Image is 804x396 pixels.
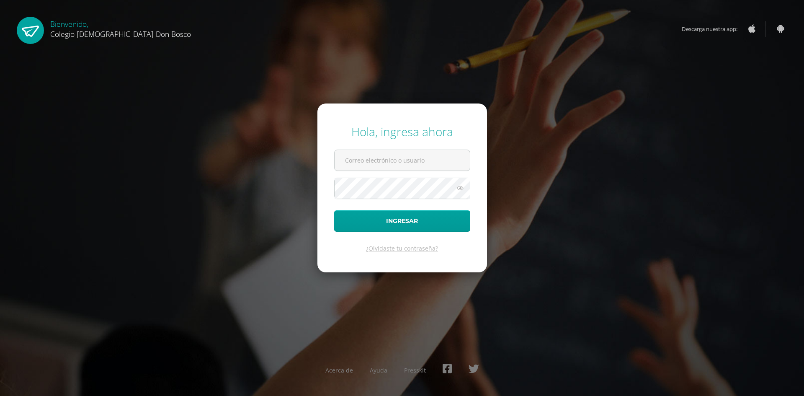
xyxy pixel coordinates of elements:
[366,244,438,252] a: ¿Olvidaste tu contraseña?
[370,366,387,374] a: Ayuda
[335,150,470,171] input: Correo electrónico o usuario
[334,210,470,232] button: Ingresar
[50,29,191,39] span: Colegio [DEMOGRAPHIC_DATA] Don Bosco
[325,366,353,374] a: Acerca de
[50,17,191,39] div: Bienvenido,
[682,21,746,37] span: Descarga nuestra app:
[404,366,426,374] a: Presskit
[334,124,470,140] div: Hola, ingresa ahora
